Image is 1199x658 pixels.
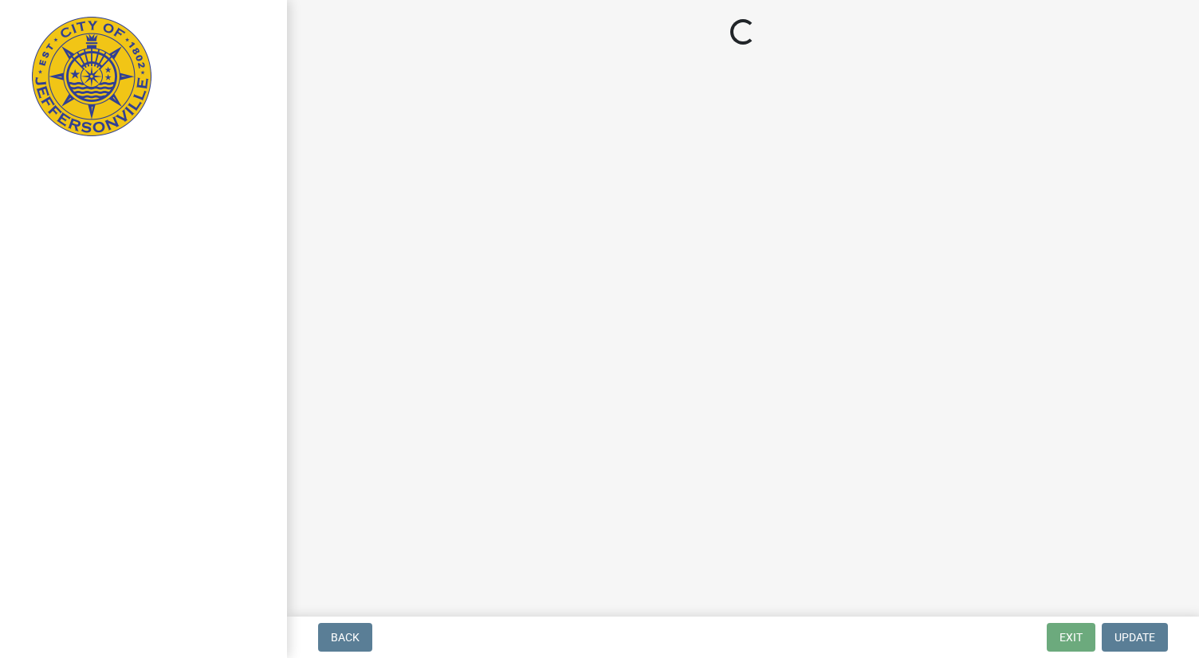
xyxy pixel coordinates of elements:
img: City of Jeffersonville, Indiana [32,17,151,136]
button: Update [1102,623,1168,652]
span: Back [331,631,360,644]
button: Back [318,623,372,652]
button: Exit [1047,623,1095,652]
span: Update [1114,631,1155,644]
